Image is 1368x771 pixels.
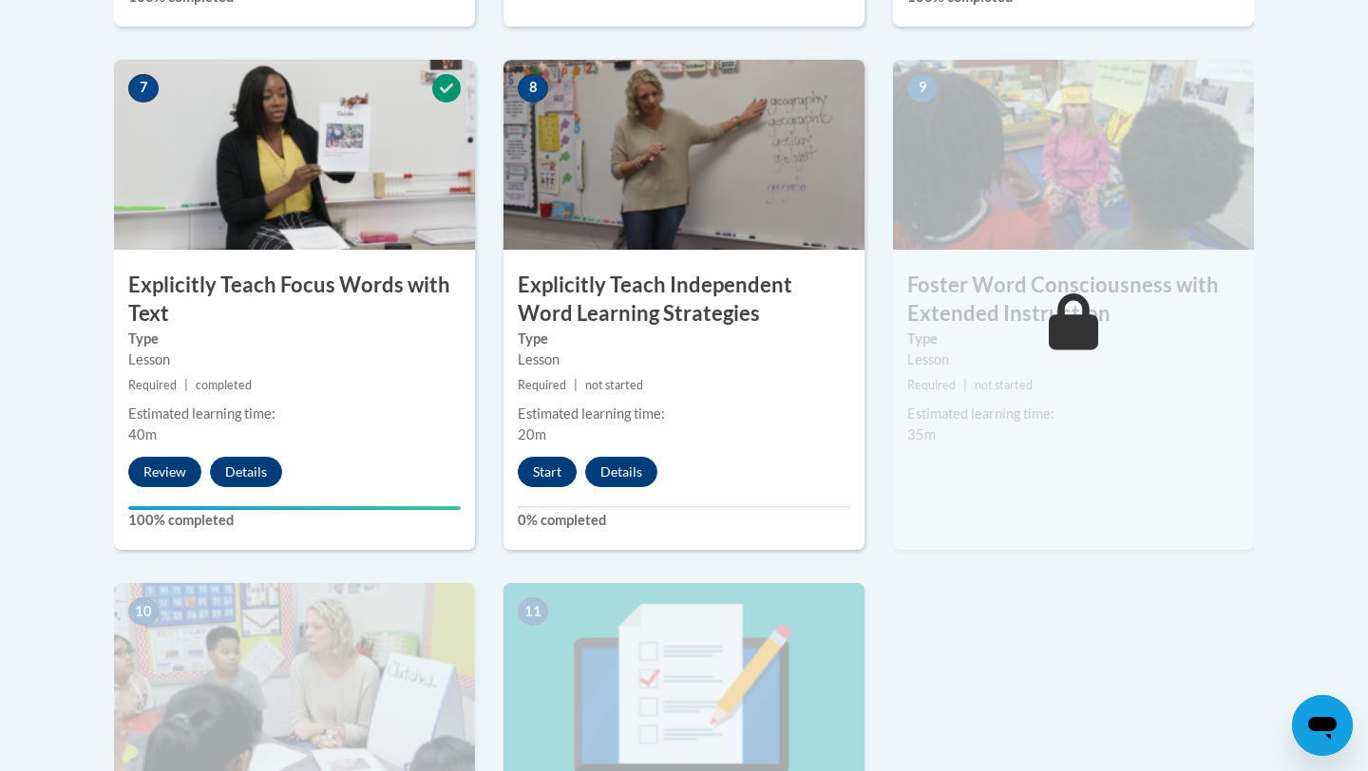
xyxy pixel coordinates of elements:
img: Course Image [503,60,864,250]
h3: Explicitly Teach Focus Words with Text [114,271,475,329]
button: Details [585,457,657,487]
span: | [184,378,188,392]
span: 40m [128,426,157,442]
div: Estimated learning time: [518,404,850,424]
div: Lesson [128,349,461,370]
img: Course Image [114,60,475,250]
span: | [963,378,967,392]
h3: Explicitly Teach Independent Word Learning Strategies [503,271,864,329]
button: Review [128,457,201,487]
span: 10 [128,597,159,626]
span: completed [196,378,252,392]
label: Type [128,329,461,349]
h3: Foster Word Consciousness with Extended Instruction [893,271,1254,329]
span: Required [128,378,177,392]
div: Estimated learning time: [128,404,461,424]
div: Lesson [518,349,850,370]
span: 35m [907,426,936,442]
span: 7 [128,74,159,103]
span: not started [975,378,1033,392]
button: Details [210,457,282,487]
label: 100% completed [128,510,461,531]
iframe: Button to launch messaging window [1292,695,1353,756]
span: 20m [518,426,546,442]
label: 0% completed [518,510,850,531]
label: Type [518,329,850,349]
div: Your progress [128,506,461,510]
div: Estimated learning time: [907,404,1240,424]
span: | [574,378,578,392]
div: Lesson [907,349,1240,370]
button: Start [518,457,577,487]
span: Required [907,378,956,392]
img: Course Image [893,60,1254,250]
label: Type [907,329,1240,349]
span: 8 [518,74,548,103]
span: 11 [518,597,548,626]
span: Required [518,378,566,392]
span: not started [585,378,643,392]
span: 9 [907,74,938,103]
